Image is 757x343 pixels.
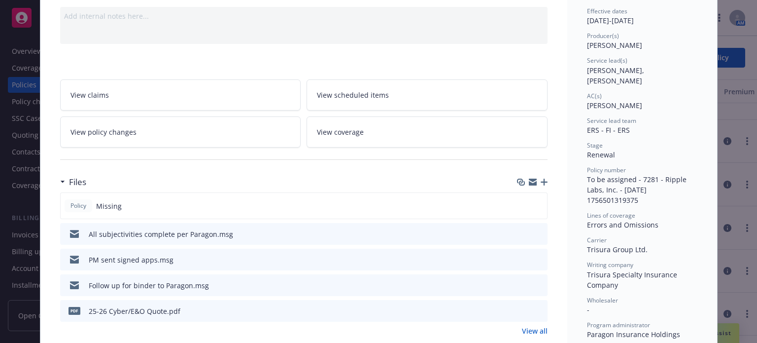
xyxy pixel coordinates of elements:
a: View coverage [307,116,548,148]
span: [PERSON_NAME], [PERSON_NAME] [587,66,646,85]
span: - [587,305,589,314]
span: View claims [70,90,109,100]
button: download file [519,306,527,316]
span: Program administrator [587,321,650,329]
span: Trisura Group Ltd. [587,245,648,254]
button: download file [519,280,527,291]
span: Writing company [587,261,633,269]
button: preview file [535,229,544,239]
button: download file [519,229,527,239]
span: Missing [96,201,122,211]
span: Policy [69,201,88,210]
span: [PERSON_NAME] [587,40,642,50]
button: download file [519,255,527,265]
span: Effective dates [587,7,627,15]
div: Follow up for binder to Paragon.msg [89,280,209,291]
span: Carrier [587,236,607,244]
span: Policy number [587,166,626,174]
div: [DATE] - [DATE] [587,7,697,26]
span: Lines of coverage [587,211,635,220]
span: To be assigned - 7281 - Ripple Labs, Inc. - [DATE] 1756501319375 [587,175,688,205]
span: AC(s) [587,92,602,100]
a: View scheduled items [307,79,548,111]
span: View scheduled items [317,90,389,100]
div: 25-26 Cyber/E&O Quote.pdf [89,306,180,316]
div: Add internal notes here... [64,11,544,21]
a: View policy changes [60,116,301,148]
div: All subjectivities complete per Paragon.msg [89,229,233,239]
button: preview file [535,280,544,291]
span: View policy changes [70,127,137,137]
span: Renewal [587,150,615,159]
span: Paragon Insurance Holdings [587,330,680,339]
a: View all [522,326,548,336]
span: Trisura Specialty Insurance Company [587,270,679,290]
span: Service lead(s) [587,56,627,65]
h3: Files [69,176,86,189]
span: Wholesaler [587,296,618,305]
span: ERS - FI - ERS [587,125,630,135]
span: Stage [587,141,603,150]
button: preview file [535,255,544,265]
div: Errors and Omissions [587,220,697,230]
span: View coverage [317,127,364,137]
span: pdf [69,307,80,314]
div: Files [60,176,86,189]
div: PM sent signed apps.msg [89,255,173,265]
a: View claims [60,79,301,111]
button: preview file [535,306,544,316]
span: [PERSON_NAME] [587,101,642,110]
span: Service lead team [587,116,636,125]
span: Producer(s) [587,32,619,40]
